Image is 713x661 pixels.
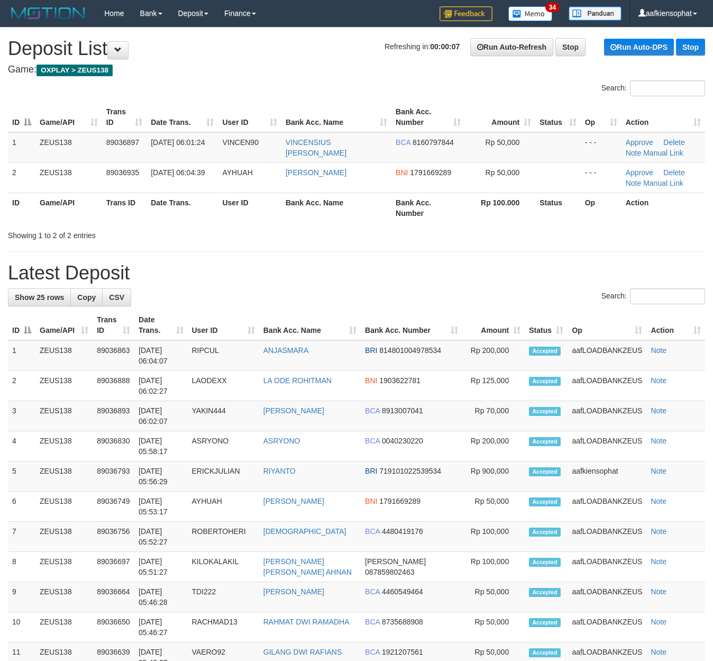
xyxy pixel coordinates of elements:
span: Accepted [529,648,561,657]
td: ZEUS138 [35,431,93,461]
td: 89036893 [93,401,134,431]
h1: Latest Deposit [8,262,705,284]
td: Rp 50,000 [462,582,525,612]
a: Note [651,648,666,656]
td: 89036830 [93,431,134,461]
th: Status: activate to sort column ascending [535,102,581,132]
span: BCA [365,618,380,626]
td: ZEUS138 [35,401,93,431]
span: Accepted [529,437,561,446]
th: Trans ID [102,193,147,223]
span: Copy 8913007041 to clipboard [382,406,423,415]
a: [PERSON_NAME] [263,497,324,505]
td: ZEUS138 [35,340,93,371]
a: GILANG DWI RAFIANS [263,648,342,656]
td: ZEUS138 [35,162,102,193]
span: Accepted [529,347,561,356]
th: Action: activate to sort column ascending [646,310,705,340]
span: [DATE] 06:01:24 [151,138,205,147]
label: Search: [601,80,705,96]
td: aafLOADBANKZEUS [568,522,646,552]
a: Copy [70,288,103,306]
span: Accepted [529,497,561,506]
td: 9 [8,582,35,612]
span: BRI [365,346,377,355]
th: Trans ID: activate to sort column ascending [102,102,147,132]
td: 2 [8,371,35,401]
td: 89036888 [93,371,134,401]
a: ANJASMARA [263,346,309,355]
td: aafLOADBANKZEUS [568,582,646,612]
td: Rp 900,000 [462,461,525,492]
th: ID: activate to sort column descending [8,310,35,340]
td: [DATE] 05:56:29 [134,461,187,492]
span: Copy 087859802463 to clipboard [365,568,414,576]
th: ID [8,193,35,223]
a: [PERSON_NAME] [286,168,346,177]
td: TDI222 [188,582,259,612]
a: ASRYONO [263,437,300,445]
th: Bank Acc. Number: activate to sort column ascending [361,310,462,340]
a: Approve [626,138,653,147]
td: RIPCUL [188,340,259,371]
a: Manual Link [643,149,683,157]
span: BCA [396,138,410,147]
a: Note [651,497,666,505]
td: RACHMAD13 [188,612,259,642]
a: Manual Link [643,179,683,187]
span: Rp 50,000 [486,168,520,177]
a: VINCENSIUS [PERSON_NAME] [286,138,346,157]
td: 6 [8,492,35,522]
span: Copy 0040230220 to clipboard [382,437,423,445]
a: Delete [663,168,684,177]
span: BCA [365,406,380,415]
td: [DATE] 05:58:17 [134,431,187,461]
span: BCA [365,527,380,536]
th: Bank Acc. Name: activate to sort column ascending [281,102,391,132]
a: Note [651,346,666,355]
td: 89036664 [93,582,134,612]
td: Rp 125,000 [462,371,525,401]
span: BCA [365,437,380,445]
span: Rp 50,000 [486,138,520,147]
img: Button%20Memo.svg [508,6,553,21]
a: CSV [102,288,131,306]
th: Status [535,193,581,223]
span: VINCEN90 [222,138,258,147]
span: [DATE] 06:04:39 [151,168,205,177]
td: aafLOADBANKZEUS [568,612,646,642]
img: panduan.png [569,6,621,21]
span: Refreshing in: [385,42,460,51]
th: User ID: activate to sort column ascending [188,310,259,340]
span: Copy 8735688908 to clipboard [382,618,423,626]
th: Game/API [35,193,102,223]
td: - - - [581,162,621,193]
td: - - - [581,132,621,163]
span: Accepted [529,377,561,386]
td: LAODEXX [188,371,259,401]
span: Accepted [529,467,561,476]
td: [DATE] 05:53:17 [134,492,187,522]
th: Bank Acc. Name: activate to sort column ascending [259,310,361,340]
th: Game/API: activate to sort column ascending [35,310,93,340]
td: [DATE] 05:51:27 [134,552,187,582]
td: 3 [8,401,35,431]
td: Rp 70,000 [462,401,525,431]
a: LA ODE ROHITMAN [263,376,332,385]
th: Op: activate to sort column ascending [568,310,646,340]
td: aafLOADBANKZEUS [568,431,646,461]
th: Amount: activate to sort column ascending [462,310,525,340]
img: Feedback.jpg [440,6,492,21]
a: Note [651,437,666,445]
td: Rp 200,000 [462,431,525,461]
a: Note [626,179,642,187]
th: ID: activate to sort column descending [8,102,35,132]
td: [DATE] 06:04:07 [134,340,187,371]
td: 89036793 [93,461,134,492]
h1: Deposit List [8,38,705,59]
th: Date Trans.: activate to sort column ascending [134,310,187,340]
td: aafLOADBANKZEUS [568,371,646,401]
input: Search: [630,80,705,96]
th: Bank Acc. Name [281,193,391,223]
label: Search: [601,288,705,304]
